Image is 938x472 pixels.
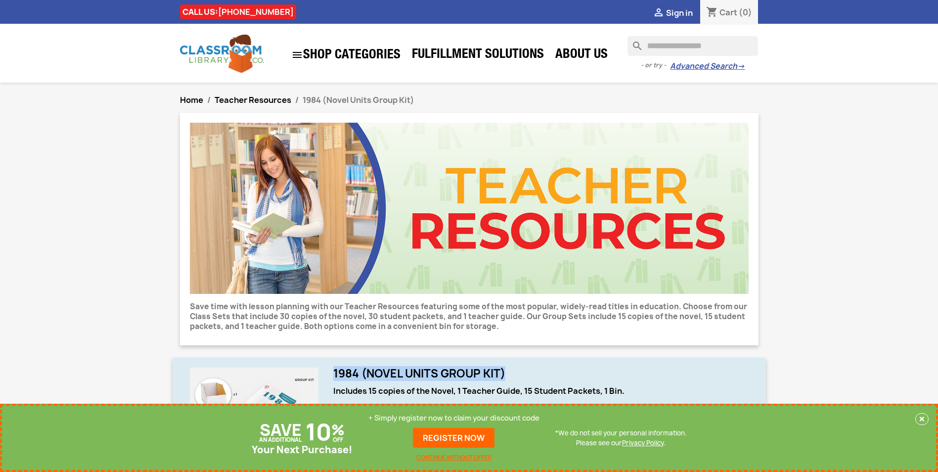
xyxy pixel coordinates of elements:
img: CLC_Teacher_Resources.jpg [190,123,749,294]
span: 1984 (Novel Units Group Kit) [303,94,414,105]
p: Save time with lesson planning with our Teacher Resources featuring some of the most popular, wid... [190,302,749,331]
span: Sign in [666,7,693,18]
a: Teacher Resources [215,94,291,105]
a: About Us [550,46,613,65]
span: Cart [719,7,737,18]
a: SHOP CATEGORIES [286,44,405,66]
a: [PHONE_NUMBER] [218,6,294,17]
i:  [653,7,665,19]
input: Search [627,36,758,56]
div: Includes 15 copies of the Novel, 1 Teacher Guide, 15 Student Packets, 1 Bin. [333,386,749,396]
span: - or try - [641,60,670,70]
i: shopping_cart [706,7,718,19]
i: search [627,36,639,48]
span: → [737,61,745,71]
a: Advanced Search→ [670,61,745,71]
img: Classroom Library Company [180,35,264,73]
a: Home [180,94,203,105]
a: Fulfillment Solutions [407,46,549,65]
h1: 1984 (Novel Units Group Kit) [333,368,749,379]
div: CALL US: [180,4,296,19]
a:  Sign in [653,7,693,18]
span: (0) [739,7,752,18]
i:  [291,49,303,61]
